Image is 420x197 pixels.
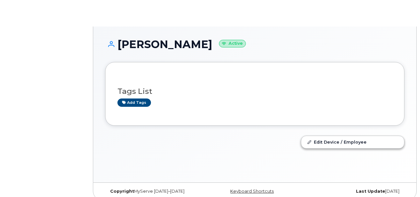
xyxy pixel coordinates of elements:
[301,136,404,148] a: Edit Device / Employee
[356,189,385,194] strong: Last Update
[105,189,205,194] div: MyServe [DATE]–[DATE]
[117,87,392,96] h3: Tags List
[110,189,134,194] strong: Copyright
[219,40,246,47] small: Active
[117,98,151,107] a: Add tags
[305,189,404,194] div: [DATE]
[105,38,404,50] h1: [PERSON_NAME]
[230,189,274,194] a: Keyboard Shortcuts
